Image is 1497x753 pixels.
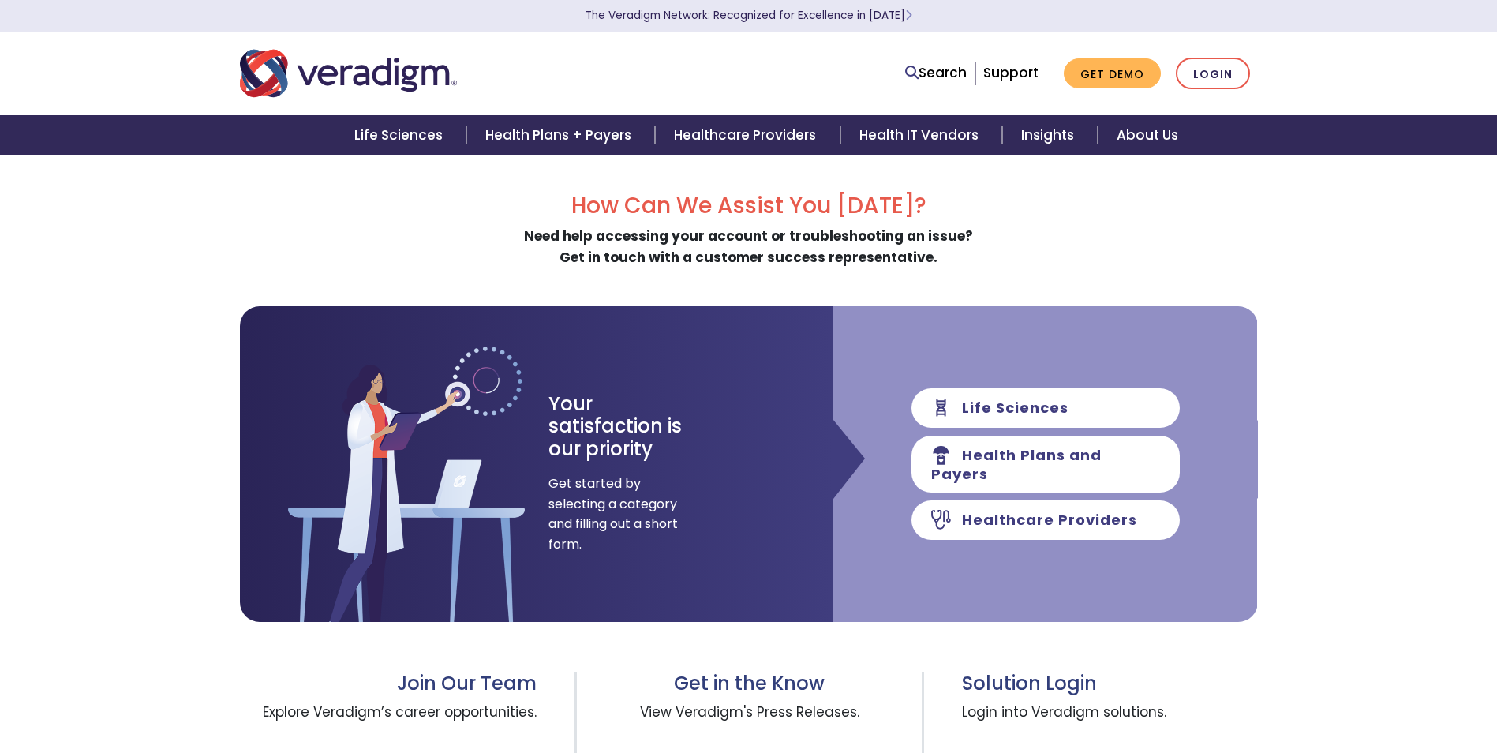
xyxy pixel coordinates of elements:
span: Learn More [905,8,912,23]
span: Get started by selecting a category and filling out a short form. [548,474,679,554]
h2: How Can We Assist You [DATE]? [240,193,1258,219]
a: About Us [1098,115,1197,155]
a: Health IT Vendors [840,115,1002,155]
a: Insights [1002,115,1098,155]
a: Get Demo [1064,58,1161,89]
a: Search [905,62,967,84]
h3: Join Our Team [240,672,537,695]
img: Veradigm logo [240,47,457,99]
a: Support [983,63,1039,82]
a: Health Plans + Payers [466,115,655,155]
span: Login into Veradigm solutions. [962,695,1257,752]
a: Life Sciences [335,115,466,155]
span: Explore Veradigm’s career opportunities. [240,695,537,752]
h3: Get in the Know [615,672,884,695]
h3: Your satisfaction is our priority [548,393,710,461]
a: Login [1176,58,1250,90]
h3: Solution Login [962,672,1257,695]
a: The Veradigm Network: Recognized for Excellence in [DATE]Learn More [586,8,912,23]
strong: Need help accessing your account or troubleshooting an issue? Get in touch with a customer succes... [524,227,973,267]
a: Healthcare Providers [655,115,840,155]
span: View Veradigm's Press Releases. [615,695,884,752]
